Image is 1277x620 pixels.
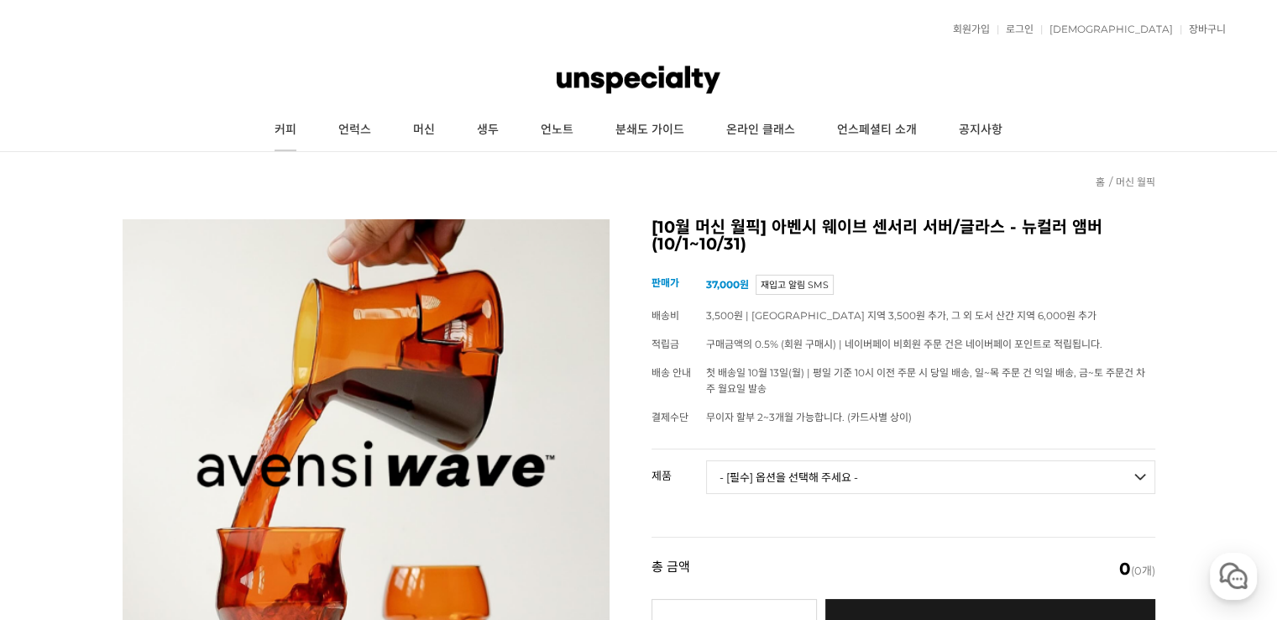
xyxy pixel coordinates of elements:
span: 배송비 [652,309,679,322]
a: 설정 [217,481,322,523]
a: 로그인 [997,24,1034,34]
span: (0개) [1119,560,1155,577]
span: 설정 [259,506,280,519]
strong: 37,000원 [706,278,749,291]
strong: 총 금액 [652,560,690,577]
img: 언스페셜티 몰 [557,55,720,105]
span: 적립금 [652,338,679,350]
a: 커피 [254,109,317,151]
a: 언스페셜티 소개 [816,109,938,151]
span: 구매금액의 0.5% (회원 구매시) | 네이버페이 비회원 주문 건은 네이버페이 포인트로 적립됩니다. [706,338,1102,350]
a: [DEMOGRAPHIC_DATA] [1041,24,1173,34]
em: 0 [1119,559,1131,579]
span: 배송 안내 [652,366,691,379]
a: 공지사항 [938,109,1023,151]
h2: [10월 머신 월픽] 아벤시 웨이브 센서리 서버/글라스 - 뉴컬러 앰버 (10/1~10/31) [652,219,1155,252]
a: 홈 [1096,176,1105,188]
a: 분쇄도 가이드 [594,109,705,151]
a: 언노트 [520,109,594,151]
a: 언럭스 [317,109,392,151]
span: 판매가 [652,276,679,289]
a: 대화 [111,481,217,523]
a: 온라인 클래스 [705,109,816,151]
span: 결제수단 [652,411,688,423]
a: 회원가입 [945,24,990,34]
span: 첫 배송일 10월 13일(월) | 평일 기준 10시 이전 주문 시 당일 배송, 일~목 주문 건 익일 배송, 금~토 주문건 차주 월요일 발송 [706,366,1145,395]
span: 무이자 할부 2~3개월 가능합니다. (카드사별 상이) [706,411,912,423]
span: 대화 [154,507,174,520]
a: 홈 [5,481,111,523]
a: 장바구니 [1180,24,1226,34]
a: 머신 월픽 [1116,176,1155,188]
th: 제품 [652,449,706,488]
span: 3,500원 | [GEOGRAPHIC_DATA] 지역 3,500원 추가, 그 외 도서 산간 지역 6,000원 추가 [706,309,1096,322]
span: 홈 [53,506,63,519]
a: 생두 [456,109,520,151]
a: 머신 [392,109,456,151]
